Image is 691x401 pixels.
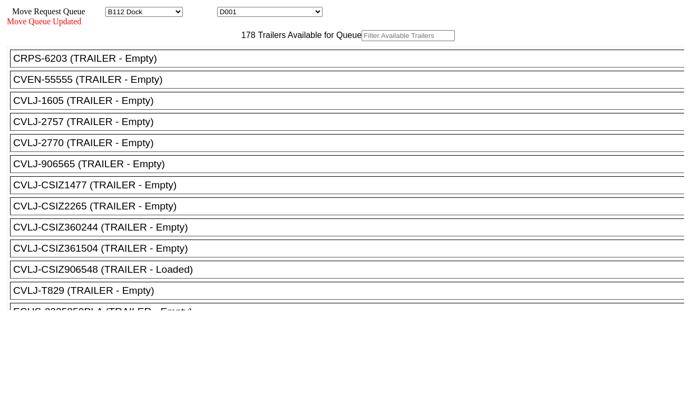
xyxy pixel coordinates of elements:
[13,264,690,275] div: CVLJ-CSIZ906548 (TRAILER - Loaded)
[13,53,690,64] div: CRPS-6203 (TRAILER - Empty)
[13,179,690,191] div: CVLJ-CSIZ1477 (TRAILER - Empty)
[13,243,690,254] div: CVLJ-CSIZ361504 (TRAILER - Empty)
[7,17,81,26] span: Move Queue Updated
[13,222,690,233] div: CVLJ-CSIZ360244 (TRAILER - Empty)
[13,285,690,297] div: CVLJ-T829 (TRAILER - Empty)
[256,31,362,40] span: Trailers Available for Queue
[13,306,690,318] div: ECHS-2335850PLA (TRAILER - Empty)
[7,7,85,16] span: Move Request Queue
[13,95,690,107] div: CVLJ-1605 (TRAILER - Empty)
[13,158,690,170] div: CVLJ-906565 (TRAILER - Empty)
[236,31,256,40] span: 178
[362,30,455,41] input: Filter Available Trailers
[87,7,103,16] span: Area
[13,74,690,85] div: CVEN-55555 (TRAILER - Empty)
[185,7,215,16] span: Location
[13,116,690,128] div: CVLJ-2757 (TRAILER - Empty)
[13,137,690,149] div: CVLJ-2770 (TRAILER - Empty)
[13,200,690,212] div: CVLJ-CSIZ2265 (TRAILER - Empty)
